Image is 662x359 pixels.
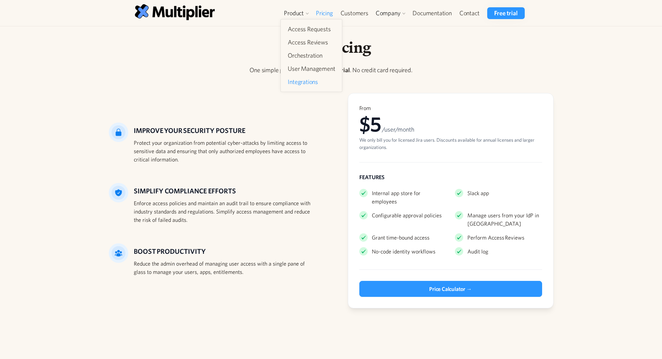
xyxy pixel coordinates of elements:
a: Access Reviews [285,36,338,49]
h5: Simplify compliance efforts [134,186,314,196]
div: Slack app [467,189,489,197]
span: /user/month [382,126,414,133]
a: Orchestration [285,49,338,62]
a: Free trial [487,7,524,19]
a: Price Calculator → [359,281,542,297]
h5: BOOST PRODUCTIVITY [134,246,314,257]
div: Protect your organization from potential cyber-attacks by limiting access to sensitive data and e... [134,139,314,164]
div: Grant time-bound access [372,233,430,242]
div: Product [284,9,304,17]
a: Integrations [285,76,338,88]
nav: Product [280,19,342,92]
div: Configurable approval policies [372,211,442,219]
div: We only bill you for licensed Jira users. Discounts available for annual licenses and larger orga... [359,136,542,151]
div: Internal app store for employees [372,189,447,206]
div: Perform Access Reviews [467,233,524,242]
a: Access Requests [285,23,338,35]
div: Manage users from your IdP in [GEOGRAPHIC_DATA] [467,211,542,228]
div: Price Calculator → [429,285,472,293]
div: No-code identity workflows [372,247,435,256]
p: One simple plan with a . No credit card required. [109,65,554,75]
div: Company [372,7,409,19]
a: Documentation [409,7,455,19]
p: ‍ [109,80,554,90]
h1: Our pricing [109,37,554,57]
h5: IMPROVE YOUR SECURITY POSTURE [134,125,314,136]
div: $5 [359,111,542,136]
div: FEATURES [359,174,542,181]
div: Enforce access policies and maintain an audit trail to ensure compliance with industry standards ... [134,199,314,224]
a: Customers [337,7,372,19]
a: User Management [285,62,338,75]
div: From [359,105,542,111]
div: Product [280,7,312,19]
div: Company [376,9,401,17]
div: Audit log [467,247,488,256]
a: Pricing [312,7,337,19]
div: Reduce the admin overhead of managing user access with a single pane of glass to manage your user... [134,259,314,276]
a: Contact [456,7,483,19]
